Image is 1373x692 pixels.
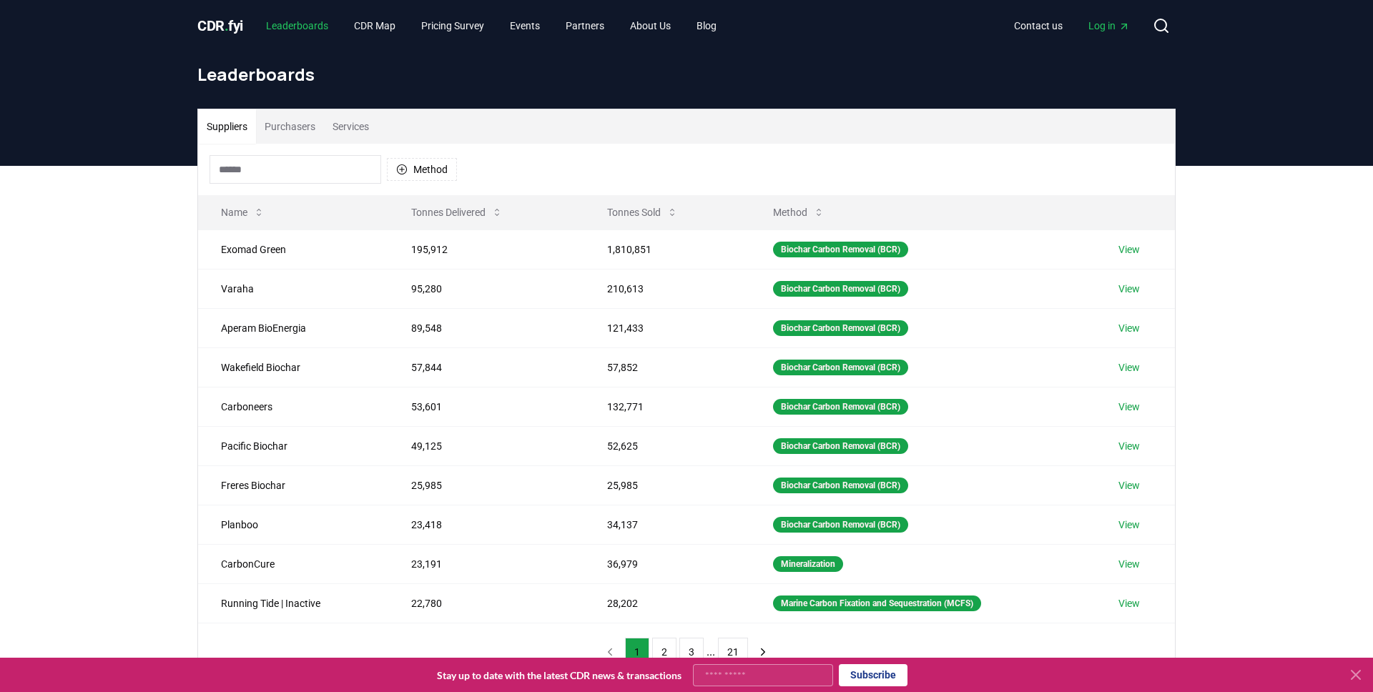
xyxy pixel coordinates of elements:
[584,505,750,544] td: 34,137
[388,347,584,387] td: 57,844
[773,281,908,297] div: Biochar Carbon Removal (BCR)
[1118,242,1140,257] a: View
[762,198,836,227] button: Method
[584,583,750,623] td: 28,202
[584,308,750,347] td: 121,433
[387,158,457,181] button: Method
[198,544,388,583] td: CarbonCure
[210,198,276,227] button: Name
[773,556,843,572] div: Mineralization
[198,229,388,269] td: Exomad Green
[198,387,388,426] td: Carboneers
[1118,439,1140,453] a: View
[388,229,584,269] td: 195,912
[1003,13,1074,39] a: Contact us
[1077,13,1141,39] a: Log in
[773,438,908,454] div: Biochar Carbon Removal (BCR)
[1118,596,1140,611] a: View
[255,13,728,39] nav: Main
[388,308,584,347] td: 89,548
[773,399,908,415] div: Biochar Carbon Removal (BCR)
[324,109,378,144] button: Services
[388,426,584,465] td: 49,125
[198,109,256,144] button: Suppliers
[1003,13,1141,39] nav: Main
[652,638,676,666] button: 2
[1118,518,1140,532] a: View
[1118,478,1140,493] a: View
[400,198,514,227] button: Tonnes Delivered
[198,465,388,505] td: Freres Biochar
[584,426,750,465] td: 52,625
[718,638,748,666] button: 21
[410,13,496,39] a: Pricing Survey
[198,505,388,544] td: Planboo
[255,13,340,39] a: Leaderboards
[388,465,584,505] td: 25,985
[773,360,908,375] div: Biochar Carbon Removal (BCR)
[198,583,388,623] td: Running Tide | Inactive
[388,544,584,583] td: 23,191
[1118,360,1140,375] a: View
[584,269,750,308] td: 210,613
[198,308,388,347] td: Aperam BioEnergia
[773,478,908,493] div: Biochar Carbon Removal (BCR)
[679,638,704,666] button: 3
[773,595,981,611] div: Marine Carbon Fixation and Sequestration (MCFS)
[388,583,584,623] td: 22,780
[498,13,551,39] a: Events
[256,109,324,144] button: Purchasers
[198,269,388,308] td: Varaha
[707,643,715,661] li: ...
[1118,400,1140,414] a: View
[584,229,750,269] td: 1,810,851
[773,517,908,533] div: Biochar Carbon Removal (BCR)
[619,13,682,39] a: About Us
[343,13,407,39] a: CDR Map
[1118,557,1140,571] a: View
[584,544,750,583] td: 36,979
[1088,19,1130,33] span: Log in
[685,13,728,39] a: Blog
[773,320,908,336] div: Biochar Carbon Removal (BCR)
[584,347,750,387] td: 57,852
[198,426,388,465] td: Pacific Biochar
[554,13,616,39] a: Partners
[1118,282,1140,296] a: View
[1118,321,1140,335] a: View
[388,269,584,308] td: 95,280
[225,17,229,34] span: .
[584,465,750,505] td: 25,985
[625,638,649,666] button: 1
[596,198,689,227] button: Tonnes Sold
[388,387,584,426] td: 53,601
[773,242,908,257] div: Biochar Carbon Removal (BCR)
[388,505,584,544] td: 23,418
[197,63,1176,86] h1: Leaderboards
[751,638,775,666] button: next page
[198,347,388,387] td: Wakefield Biochar
[197,17,243,34] span: CDR fyi
[197,16,243,36] a: CDR.fyi
[584,387,750,426] td: 132,771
